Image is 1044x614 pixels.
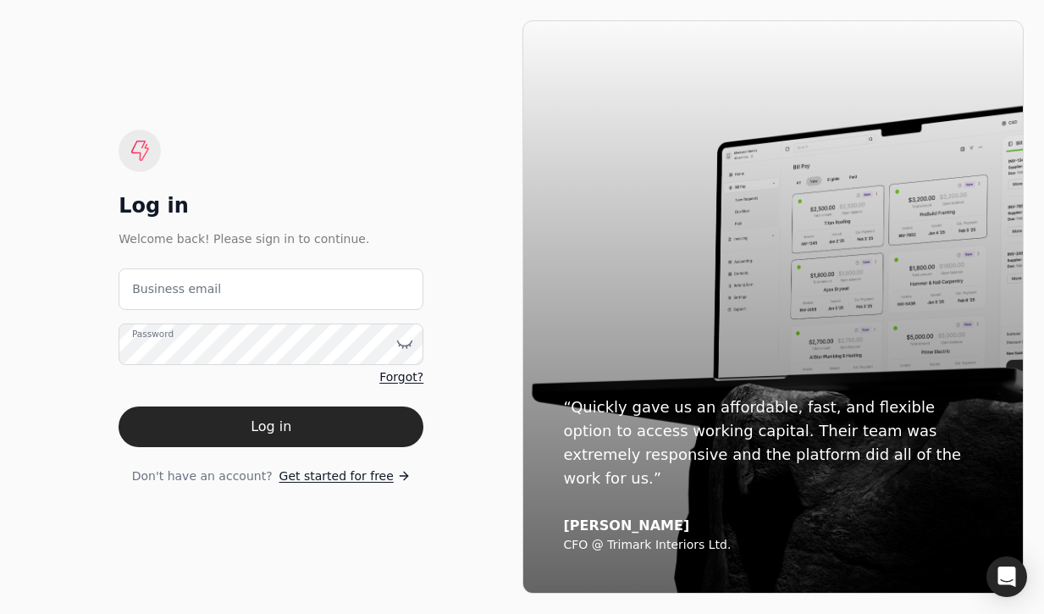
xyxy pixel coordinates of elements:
label: Password [132,327,174,340]
div: Open Intercom Messenger [986,556,1027,597]
div: [PERSON_NAME] [564,517,983,534]
div: Welcome back! Please sign in to continue. [119,230,423,248]
div: CFO @ Trimark Interiors Ltd. [564,538,983,553]
span: Don't have an account? [132,467,273,485]
a: Get started for free [279,467,411,485]
div: “Quickly gave us an affordable, fast, and flexible option to access working capital. Their team w... [564,396,983,490]
div: Log in [119,192,423,219]
button: Log in [119,407,423,447]
span: Get started for free [279,467,394,485]
label: Business email [132,280,221,298]
a: Forgot? [379,368,423,386]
